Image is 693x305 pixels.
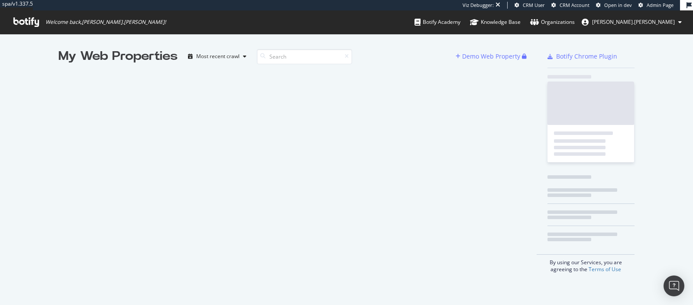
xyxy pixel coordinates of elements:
div: Organizations [530,18,575,26]
div: Demo Web Property [462,52,520,61]
div: Botify Academy [415,18,460,26]
div: My Web Properties [58,48,178,65]
span: guillaume.roffe [592,18,675,26]
button: [PERSON_NAME].[PERSON_NAME] [575,15,689,29]
span: Welcome back, [PERSON_NAME].[PERSON_NAME] ! [45,19,166,26]
a: CRM Account [551,2,589,9]
a: Admin Page [638,2,674,9]
div: Knowledge Base [470,18,521,26]
a: Demo Web Property [456,52,522,60]
div: Most recent crawl [196,54,240,59]
input: Search [257,49,352,64]
div: Open Intercom Messenger [664,275,684,296]
button: Most recent crawl [185,49,250,63]
div: By using our Services, you are agreeing to the [537,254,635,273]
a: Open in dev [596,2,632,9]
a: Knowledge Base [470,10,521,34]
div: Viz Debugger: [463,2,494,9]
span: CRM Account [560,2,589,8]
a: Organizations [530,10,575,34]
span: Open in dev [604,2,632,8]
a: Terms of Use [589,266,621,273]
span: Admin Page [647,2,674,8]
button: Demo Web Property [456,49,522,63]
div: Botify Chrome Plugin [556,52,617,61]
a: CRM User [515,2,545,9]
a: Botify Academy [415,10,460,34]
span: CRM User [523,2,545,8]
a: Botify Chrome Plugin [547,52,617,61]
